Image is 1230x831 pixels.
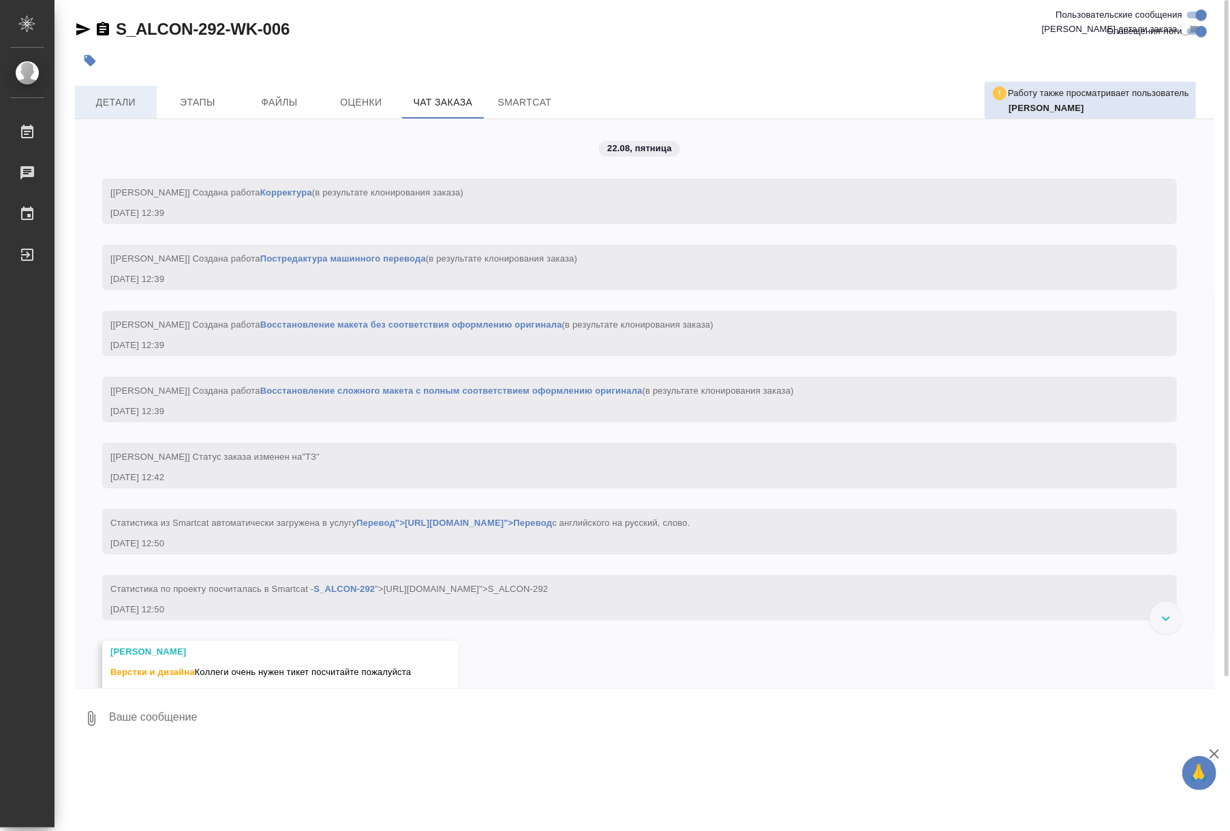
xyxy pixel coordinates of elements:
div: [DATE] 12:50 [110,603,1129,616]
a: Перевод">[URL][DOMAIN_NAME]">Перевод [356,518,552,528]
span: [[PERSON_NAME]] Создана работа (в результате клонирования заказа) [110,386,794,396]
a: S_ALCON-292 [313,584,375,594]
span: Коллеги очень нужен тикет посчитайте пожалуйста [110,667,411,677]
span: [[PERSON_NAME]] Статус заказа изменен на [110,452,320,462]
span: Детали [83,94,149,111]
span: [[PERSON_NAME]] Создана работа (в результате клонирования заказа) [110,253,577,264]
span: SmartCat [492,94,557,111]
span: Статистика из Smartcat автоматически загружена в услугу с английского на русский, слово. [110,518,690,528]
span: Чат заказа [410,94,476,111]
div: [DATE] 12:39 [110,405,1129,418]
span: 🙏 [1188,759,1211,787]
span: [[PERSON_NAME]] Создана работа (в результате клонирования заказа) [110,319,713,330]
span: Cтатистика по проекту посчиталась в Smartcat - ">[URL][DOMAIN_NAME]">S_ALCON-292 [110,584,548,594]
div: [DATE] 12:39 [110,339,1129,352]
button: Добавить тэг [75,46,105,76]
button: 🙏 [1182,756,1216,790]
span: Оповещения-логи [1107,25,1182,38]
a: Восстановление сложного макета с полным соответствием оформлению оригинала [260,386,643,396]
span: Верстки и дизайна [110,667,195,677]
div: [DATE] 12:39 [110,206,1129,220]
a: S_ALCON-292-WK-006 [116,20,290,38]
div: [PERSON_NAME] [110,645,411,659]
div: [DATE] 12:42 [110,471,1129,484]
span: Файлы [247,94,312,111]
button: Скопировать ссылку для ЯМессенджера [75,21,91,37]
span: Оценки [328,94,394,111]
div: [DATE] 12:50 [110,537,1129,550]
a: Корректура [260,187,312,198]
div: [DATE] 13:36 [110,686,411,700]
button: Скопировать ссылку [95,21,111,37]
span: [[PERSON_NAME]] Создана работа (в результате клонирования заказа) [110,187,463,198]
span: "ТЗ" [302,452,320,462]
span: Пользовательские сообщения [1056,8,1182,22]
a: Постредактура машинного перевода [260,253,426,264]
div: [DATE] 12:39 [110,272,1129,286]
span: [PERSON_NAME] детали заказа [1042,22,1178,36]
p: 22.08, пятница [607,142,672,155]
span: Этапы [165,94,230,111]
a: Восстановление макета без соответствия оформлению оригинала [260,319,562,330]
